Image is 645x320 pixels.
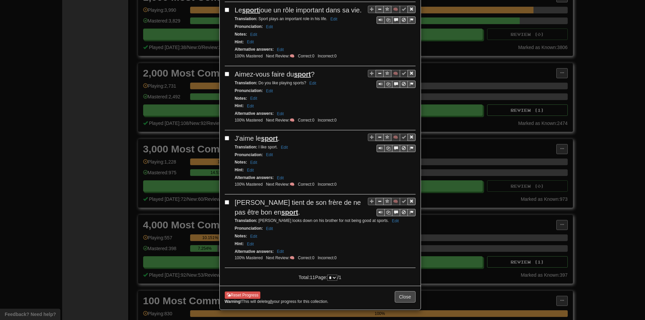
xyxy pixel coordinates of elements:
div: Sentence controls [368,198,416,216]
li: Next Review: 🧠 [264,118,296,123]
strong: Notes : [235,160,247,165]
div: Sentence controls [377,209,416,216]
button: Edit [264,87,275,95]
li: Incorrect: 0 [316,118,338,123]
button: Edit [275,248,286,255]
u: sport [282,209,298,216]
strong: Alternative answers : [235,175,274,180]
small: I like sport. [235,145,290,149]
button: Edit [264,151,275,158]
strong: Warning! [225,299,242,304]
button: 🧠 [391,6,400,13]
strong: Translation : [235,16,257,21]
div: Sentence controls [377,16,416,24]
strong: Notes : [235,32,247,37]
strong: Translation : [235,145,257,149]
div: Sentence controls [377,81,416,88]
button: Edit [248,233,259,240]
li: Next Review: 🧠 [264,53,296,59]
u: sport [294,71,311,78]
button: Edit [307,80,318,87]
button: Edit [275,110,286,118]
u: sport [242,6,259,14]
span: J'aime le . [235,135,280,142]
li: Correct: 0 [296,255,316,261]
strong: Pronunciation : [235,152,263,157]
strong: Hint : [235,40,244,44]
button: Edit [248,95,259,102]
button: Edit [279,144,290,151]
li: Incorrect: 0 [316,53,338,59]
li: Correct: 0 [296,118,316,123]
span: [PERSON_NAME] tient de son frère de ne pas être bon en . [235,199,361,216]
button: Edit [248,31,259,38]
button: 🧠 [391,198,400,205]
button: Edit [248,159,259,166]
li: 100% Mastered [233,255,264,261]
u: sport [261,135,278,142]
li: Incorrect: 0 [316,182,338,187]
button: Reset Progress [225,291,261,299]
strong: Pronunciation : [235,24,263,29]
small: This will delete your progress for this collection. [225,299,329,305]
strong: Pronunciation : [235,88,263,93]
li: 100% Mastered [233,118,264,123]
li: 100% Mastered [233,53,264,59]
button: Edit [245,240,256,248]
small: Sport plays an important role in his life. [235,16,340,21]
strong: Alternative answers : [235,111,274,116]
button: 🧠 [391,134,400,141]
button: Close [395,291,416,303]
strong: Notes : [235,234,247,238]
li: Next Review: 🧠 [264,255,296,261]
button: Edit [275,174,286,182]
strong: Hint : [235,168,244,172]
strong: Translation : [235,218,257,223]
strong: Alternative answers : [235,47,274,52]
button: Edit [390,217,401,225]
span: Le joue un rôle important dans sa vie. [235,6,362,14]
li: Correct: 0 [296,53,316,59]
li: Correct: 0 [296,182,316,187]
li: Next Review: 🧠 [264,182,296,187]
li: 100% Mastered [233,182,264,187]
button: Edit [245,102,256,110]
button: Edit [245,38,256,46]
strong: Hint : [235,241,244,246]
strong: Pronunciation : [235,226,263,231]
button: Edit [328,15,339,23]
strong: Hint : [235,103,244,108]
div: Total: 11 Page: / 1 [287,271,353,281]
small: Do you like playing sports? [235,81,318,85]
button: Edit [245,167,256,174]
strong: Translation : [235,81,257,85]
small: [PERSON_NAME] looks down on his brother for not being good at sports. [235,218,401,223]
div: Sentence controls [368,134,416,152]
strong: Notes : [235,96,247,101]
div: Sentence controls [377,145,416,152]
span: Aimez-vous faire du ? [235,71,315,78]
u: all [268,299,272,304]
button: 🧠 [391,70,400,77]
button: Edit [275,46,286,53]
li: Incorrect: 0 [316,255,338,261]
button: Edit [264,225,275,232]
div: Sentence controls [368,5,416,24]
button: Edit [264,23,275,31]
strong: Alternative answers : [235,249,274,254]
div: Sentence controls [368,70,416,88]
